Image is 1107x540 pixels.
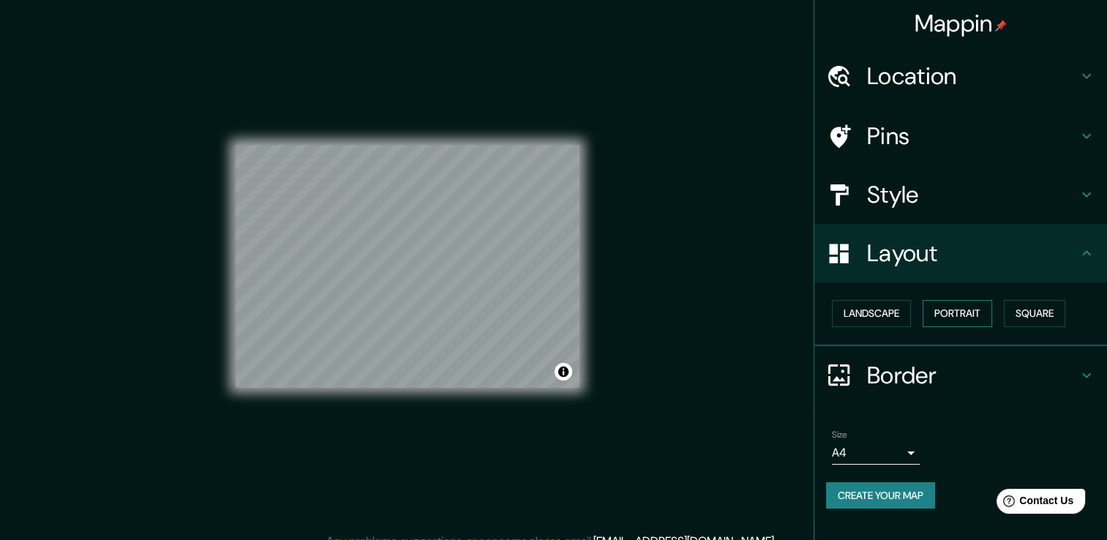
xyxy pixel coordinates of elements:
iframe: Help widget launcher [977,483,1091,524]
div: Pins [814,107,1107,165]
button: Toggle attribution [555,363,572,380]
h4: Layout [867,239,1078,268]
label: Size [832,428,847,440]
button: Square [1004,300,1065,327]
h4: Location [867,61,1078,91]
button: Portrait [923,300,992,327]
h4: Border [867,361,1078,390]
div: Layout [814,224,1107,282]
img: pin-icon.png [995,20,1007,31]
div: Border [814,346,1107,405]
h4: Mappin [915,9,1007,38]
button: Landscape [832,300,911,327]
button: Create your map [826,482,935,509]
div: A4 [832,441,920,465]
canvas: Map [236,145,579,388]
h4: Style [867,180,1078,209]
div: Location [814,47,1107,105]
h4: Pins [867,121,1078,151]
div: Style [814,165,1107,224]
